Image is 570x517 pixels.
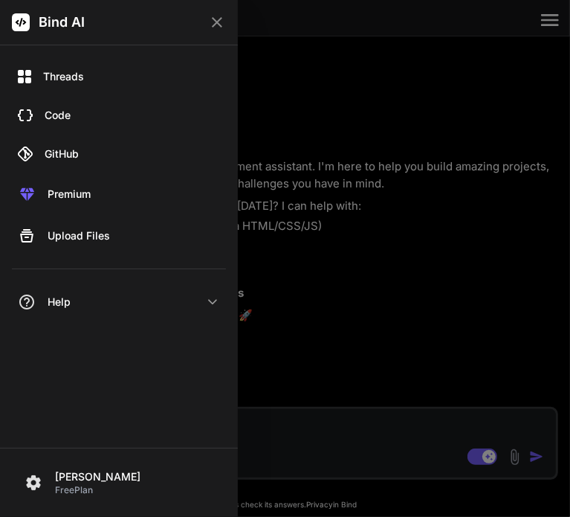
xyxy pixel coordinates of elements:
[55,469,217,484] p: [PERSON_NAME]
[45,147,79,161] span: GitHub
[48,187,91,202] span: Premium
[48,228,110,243] span: Upload Files
[39,12,85,33] span: Bind AI
[21,470,46,495] img: settings
[43,69,84,84] span: Threads
[48,295,71,309] span: Help
[45,108,71,123] span: Code
[55,484,217,496] p: Free Plan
